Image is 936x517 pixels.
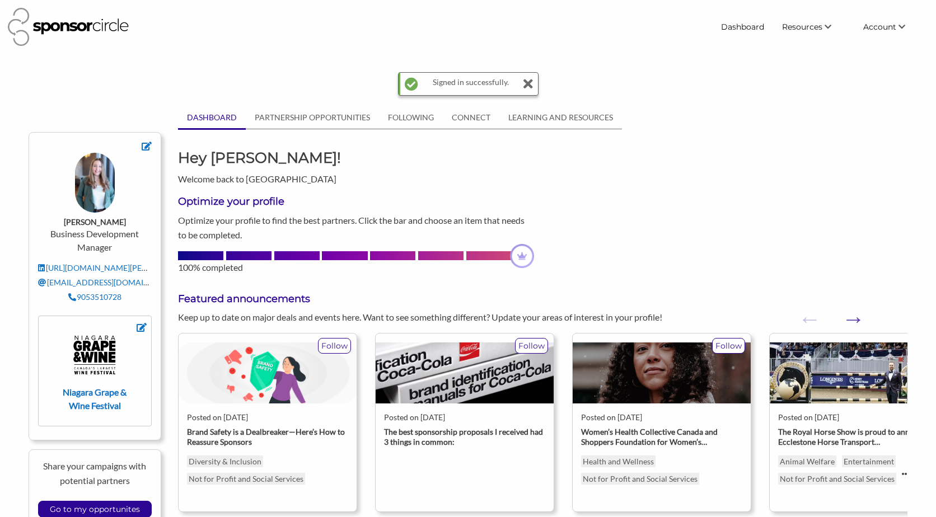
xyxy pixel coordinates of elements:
[778,455,836,467] p: Animal Welfare
[778,473,896,485] p: Not for Profit and Social Services
[170,311,729,324] div: Keep up to date on major deals and events here. Want to see something different? Update your area...
[384,412,545,422] div: Posted on [DATE]
[187,455,263,467] a: Diversity & Inclusion
[384,427,543,446] strong: The best sponsorship proposals I received had 3 things in common:
[38,153,152,306] div: Business Development Manager
[510,244,534,268] img: dashboard-profile-progress-crown-a4ad1e52.png
[778,427,931,446] strong: The Royal Horse Show is proud to announce Ecclestone Horse Transport …
[52,334,138,411] a: Niagara Grape & Wine Festival
[798,308,809,319] button: Previous
[782,22,822,32] span: Resources
[863,22,896,32] span: Account
[75,153,115,212] img: cohdzbyiyxii5ll5z9iq
[319,339,350,353] p: Follow
[187,412,348,422] div: Posted on [DATE]
[516,339,547,353] p: Follow
[581,473,699,485] p: Not for Profit and Social Services
[38,278,179,287] a: [EMAIL_ADDRESS][DOMAIN_NAME]
[178,213,535,242] p: Optimize your profile to find the best partners. Click the bar and choose an item that needs to b...
[170,148,356,186] div: Welcome back to [GEOGRAPHIC_DATA]
[187,473,305,485] a: Not for Profit and Social Services
[581,412,742,422] div: Posted on [DATE]
[427,73,514,95] div: Signed in successfully.
[499,107,622,128] a: LEARNING AND RESOURCES
[179,342,357,403] img: hro2n78csy6xogamkarv.png
[44,501,146,517] input: Go to my opportunites
[246,107,379,128] a: PARTNERSHIP OPPORTUNITIES
[178,148,348,168] h1: Hey [PERSON_NAME]!
[68,292,122,302] a: 9053510728
[573,342,751,403] img: vjueezl5yqqde00ejimn.jpg
[581,427,718,446] strong: Women’s Health Collective Canada and Shoppers Foundation for Women’s …
[379,107,443,128] a: FOLLOWING
[376,342,554,403] img: kpbznxnh3kwzr1cg8vxa.jpg
[178,195,535,209] h3: Optimize your profile
[443,107,499,128] a: CONNECT
[38,459,152,487] p: Share your campaigns with potential partners
[178,107,246,128] a: DASHBOARD
[178,292,907,306] h3: Featured announcements
[854,17,928,37] li: Account
[581,455,656,467] p: Health and Wellness
[73,334,116,377] img: nt1xgyi50dwvon6wkmid
[178,261,535,274] div: 100% completed
[187,427,345,446] strong: Brand Safety is a Dealbreaker—Here’s How to Reassure Sponsors
[713,339,745,353] p: Follow
[64,217,126,227] strong: [PERSON_NAME]
[842,455,896,467] p: Entertainment
[842,308,853,319] button: Next
[38,263,192,272] a: [URL][DOMAIN_NAME][PERSON_NAME]
[773,17,854,37] li: Resources
[63,387,127,411] strong: Niagara Grape & Wine Festival
[8,8,129,46] img: Sponsor Circle Logo
[712,17,773,37] a: Dashboard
